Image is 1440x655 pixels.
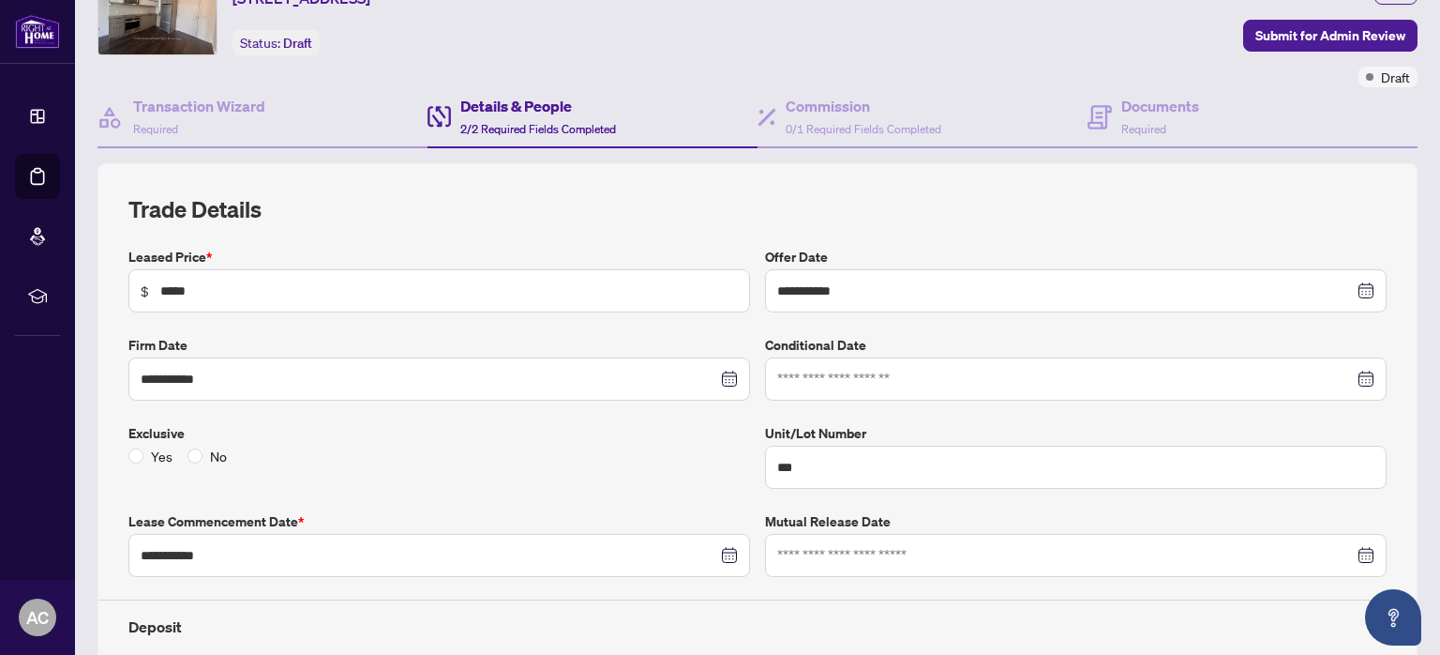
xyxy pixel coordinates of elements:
img: logo [15,14,60,49]
span: $ [141,281,149,301]
span: Required [133,122,178,136]
h4: Details & People [460,95,616,117]
div: Status: [232,30,320,55]
label: Mutual Release Date [765,511,1387,532]
label: Unit/Lot Number [765,423,1387,444]
span: 0/1 Required Fields Completed [786,122,941,136]
label: Firm Date [128,335,750,356]
span: Required [1121,122,1166,136]
h2: Trade Details [128,194,1387,224]
label: Conditional Date [765,335,1387,356]
h4: Transaction Wizard [133,95,265,117]
button: Submit for Admin Review [1243,20,1417,52]
h4: Documents [1121,95,1199,117]
span: Submit for Admin Review [1255,21,1405,51]
span: No [202,446,234,466]
h4: Commission [786,95,941,117]
h4: Deposit [128,616,1387,638]
label: Exclusive [128,423,750,444]
span: AC [26,604,49,631]
span: Draft [283,35,312,52]
span: 2/2 Required Fields Completed [460,122,616,136]
label: Offer Date [765,247,1387,267]
button: Open asap [1365,589,1421,646]
label: Lease Commencement Date [128,511,750,532]
span: Yes [143,446,180,466]
label: Leased Price [128,247,750,267]
span: Draft [1381,67,1410,87]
